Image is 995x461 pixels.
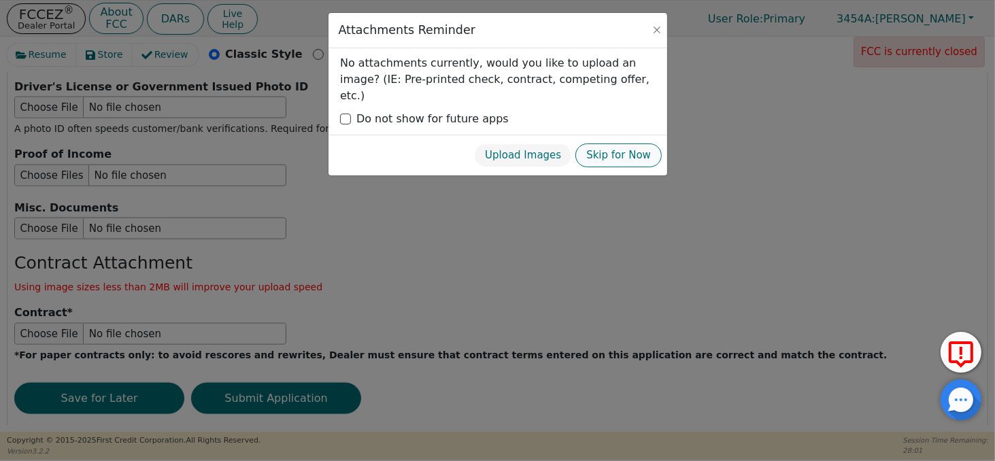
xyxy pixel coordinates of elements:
[941,332,981,373] button: Report Error to FCC
[339,23,475,37] h3: Attachments Reminder
[340,55,655,104] p: No attachments currently, would you like to upload an image? (IE: Pre-printed check, contract, co...
[474,143,572,167] button: Upload Images
[575,143,662,167] button: Skip for Now
[356,111,509,127] p: Do not show for future apps
[650,23,664,37] button: Close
